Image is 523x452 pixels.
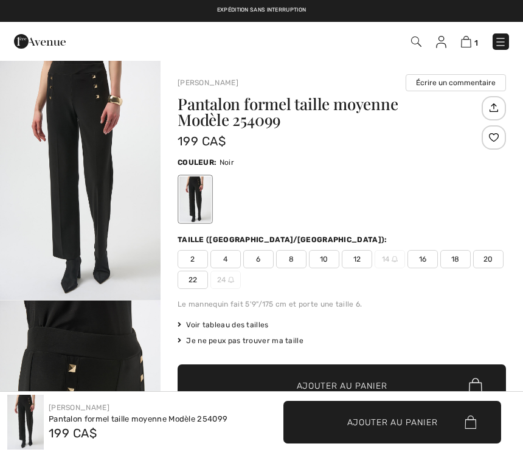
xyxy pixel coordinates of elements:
span: 6 [243,250,274,268]
div: Je ne peux pas trouver ma taille [178,335,506,346]
span: 22 [178,271,208,289]
a: [PERSON_NAME] [178,78,238,87]
span: Ajouter au panier [297,380,387,392]
img: Panier d'achat [461,36,471,47]
img: Bag.svg [465,415,476,429]
a: 1 [461,34,478,49]
img: 1ère Avenue [14,29,66,54]
span: 1 [474,38,478,47]
img: Partagez [483,97,504,118]
span: 199 CA$ [49,426,97,440]
span: 12 [342,250,372,268]
span: 20 [473,250,504,268]
button: Ajouter au panier [283,401,501,443]
a: Expédition sans interruption [217,7,306,13]
img: ring-m.svg [228,277,234,283]
span: 199 CA$ [178,134,226,148]
div: Pantalon formel taille moyenne Modèle 254099 [49,413,227,425]
img: ring-m.svg [392,256,398,262]
div: Noir [179,176,211,222]
span: 4 [210,250,241,268]
a: [PERSON_NAME] [49,403,109,412]
div: Le mannequin fait 5'9"/175 cm et porte une taille 6. [178,299,506,310]
span: Couleur: [178,158,216,167]
span: Ajouter au panier [347,415,438,428]
div: Taille ([GEOGRAPHIC_DATA]/[GEOGRAPHIC_DATA]): [178,234,390,245]
span: 14 [375,250,405,268]
span: 8 [276,250,307,268]
img: Mes infos [436,36,446,48]
span: 10 [309,250,339,268]
button: Ajouter au panier [178,364,506,407]
span: 2 [178,250,208,268]
iframe: Ouvre un widget dans lequel vous pouvez chatter avec l’un de nos agents [504,374,514,396]
h1: Pantalon formel taille moyenne Modèle 254099 [178,96,479,128]
a: 1ère Avenue [14,35,66,46]
img: Bag.svg [469,378,482,394]
span: 24 [210,271,241,289]
img: Menu [494,36,507,48]
img: Recherche [411,37,421,47]
span: 18 [440,250,471,268]
button: Écrire un commentaire [406,74,506,91]
span: Voir tableau des tailles [178,319,269,330]
span: Noir [220,158,234,167]
img: Pantalon Formel Taille Moyenne mod&egrave;le 254099 [7,395,44,450]
span: 16 [407,250,438,268]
